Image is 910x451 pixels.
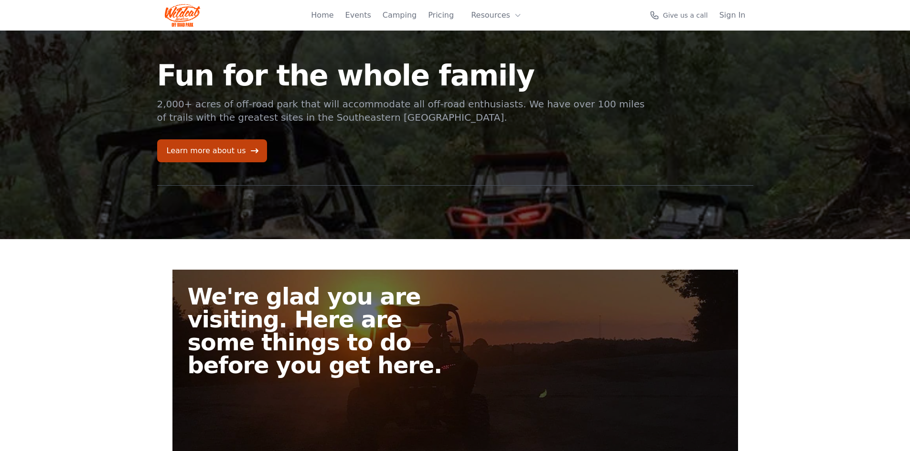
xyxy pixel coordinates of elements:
button: Resources [465,6,527,25]
a: Home [311,10,333,21]
a: Camping [383,10,417,21]
a: Learn more about us [157,139,267,162]
h2: We're glad you are visiting. Here are some things to do before you get here. [188,285,463,377]
p: 2,000+ acres of off-road park that will accommodate all off-road enthusiasts. We have over 100 mi... [157,97,646,124]
h1: Fun for the whole family [157,61,646,90]
span: Give us a call [663,10,708,20]
a: Give us a call [650,10,708,20]
a: Sign In [719,10,746,21]
a: Events [345,10,371,21]
a: Pricing [428,10,454,21]
img: Wildcat Logo [165,4,201,27]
